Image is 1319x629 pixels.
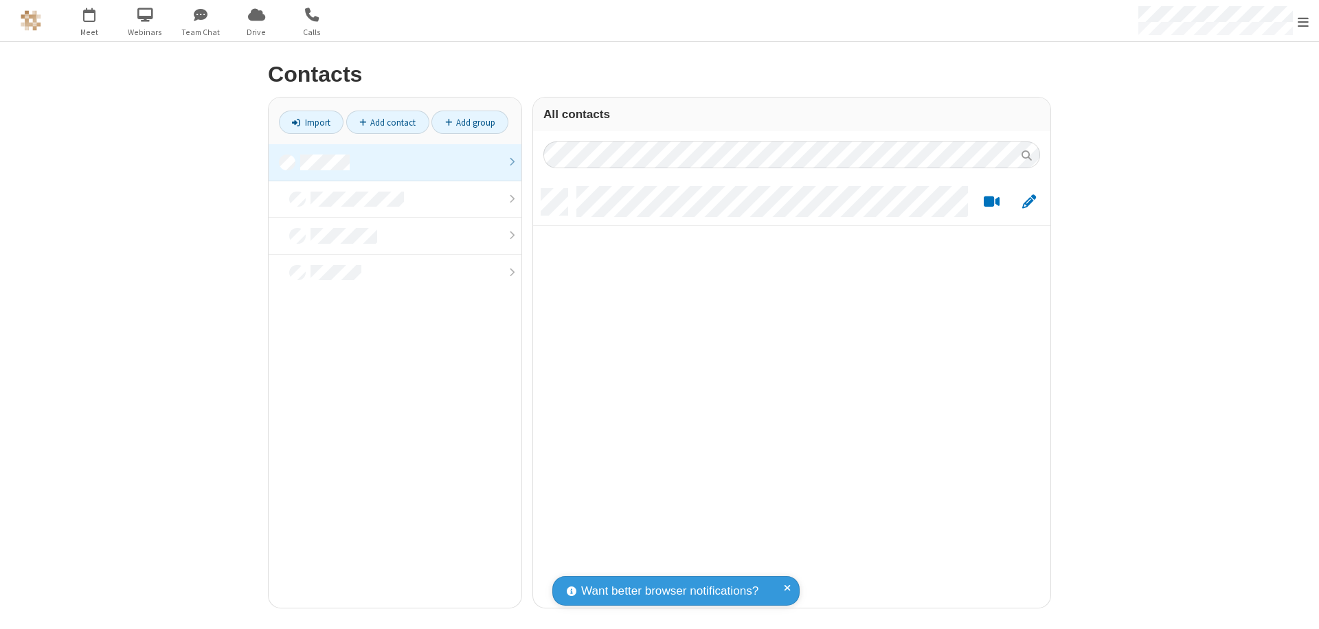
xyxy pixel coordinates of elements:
div: grid [533,179,1050,608]
span: Meet [64,26,115,38]
button: Start a video meeting [978,194,1005,211]
h2: Contacts [268,62,1051,87]
img: QA Selenium DO NOT DELETE OR CHANGE [21,10,41,31]
button: Edit [1015,194,1042,211]
iframe: Chat [1285,593,1309,619]
span: Webinars [120,26,171,38]
span: Team Chat [175,26,227,38]
span: Calls [286,26,338,38]
span: Drive [231,26,282,38]
a: Add group [431,111,508,134]
h3: All contacts [543,108,1040,121]
a: Add contact [346,111,429,134]
a: Import [279,111,343,134]
span: Want better browser notifications? [581,582,758,600]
